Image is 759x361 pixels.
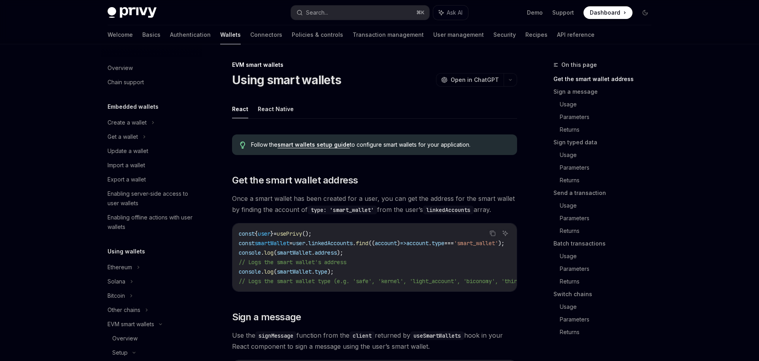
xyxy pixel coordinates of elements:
div: Overview [112,334,138,343]
a: Overview [101,331,202,346]
span: // Logs the smart wallet type (e.g. 'safe', 'kernel', 'light_account', 'biconomy', 'thirdweb', 'c... [239,278,615,285]
a: Usage [560,98,658,111]
a: Usage [560,149,658,161]
div: EVM smart wallets [108,319,154,329]
a: Security [493,25,516,44]
span: Once a smart wallet has been created for a user, you can get the address for the smart wallet by ... [232,193,517,215]
span: type [315,268,327,275]
button: Ask AI [433,6,468,20]
span: // Logs the smart wallet's address [239,259,346,266]
div: Import a wallet [108,161,145,170]
div: Create a wallet [108,118,147,127]
a: API reference [557,25,595,44]
div: Chain support [108,77,144,87]
a: Usage [560,199,658,212]
a: Chain support [101,75,202,89]
div: Export a wallet [108,175,146,184]
div: Enabling server-side access to user wallets [108,189,198,208]
span: log [264,268,274,275]
div: Solana [108,277,125,286]
span: Ask AI [447,9,463,17]
span: (); [302,230,312,237]
span: user [293,240,305,247]
a: Recipes [525,25,548,44]
a: Usage [560,250,658,263]
a: Export a wallet [101,172,202,187]
span: Open in ChatGPT [451,76,499,84]
span: . [261,249,264,256]
span: ⌘ K [416,9,425,16]
span: Follow the to configure smart wallets for your application. [251,141,509,149]
a: Send a transaction [553,187,658,199]
a: Parameters [560,313,658,326]
a: Parameters [560,161,658,174]
span: ); [498,240,504,247]
a: Dashboard [583,6,632,19]
span: address [315,249,337,256]
a: Welcome [108,25,133,44]
a: User management [433,25,484,44]
span: const [239,230,255,237]
span: Use the function from the returned by hook in your React component to sign a message using the us... [232,330,517,352]
a: Overview [101,61,202,75]
a: Get the smart wallet address [553,73,658,85]
button: React Native [258,100,294,118]
span: console [239,249,261,256]
a: Returns [560,123,658,136]
span: ( [274,249,277,256]
a: Returns [560,326,658,338]
span: } [270,230,274,237]
div: Ethereum [108,263,132,272]
a: Authentication [170,25,211,44]
div: Enabling offline actions with user wallets [108,213,198,232]
span: On this page [561,60,597,70]
a: Transaction management [353,25,424,44]
span: const [239,240,255,247]
span: find [356,240,368,247]
span: ); [327,268,334,275]
span: smartWallet [255,240,289,247]
div: Search... [306,8,328,17]
img: dark logo [108,7,157,18]
button: Ask AI [500,228,510,238]
div: Get a wallet [108,132,138,142]
div: Overview [108,63,133,73]
a: Import a wallet [101,158,202,172]
span: . [429,240,432,247]
div: Other chains [108,305,140,315]
a: smart wallets setup guide [278,141,350,148]
code: type: 'smart_wallet' [308,206,377,214]
code: client [349,331,375,340]
span: user [258,230,270,237]
a: Enabling server-side access to user wallets [101,187,202,210]
span: console [239,268,261,275]
h5: Embedded wallets [108,102,159,112]
a: Returns [560,275,658,288]
span: Sign a message [232,311,301,323]
a: Wallets [220,25,241,44]
span: smartWallet [277,268,312,275]
button: Open in ChatGPT [436,73,504,87]
h5: Using wallets [108,247,145,256]
h1: Using smart wallets [232,73,341,87]
span: account [406,240,429,247]
a: Enabling offline actions with user wallets [101,210,202,234]
span: ); [337,249,343,256]
span: . [305,240,308,247]
a: Usage [560,301,658,313]
span: => [400,240,406,247]
div: EVM smart wallets [232,61,517,69]
button: React [232,100,248,118]
button: Search...⌘K [291,6,429,20]
span: ) [397,240,400,247]
span: . [261,268,264,275]
span: ( [274,268,277,275]
a: Batch transactions [553,237,658,250]
code: linkedAccounts [423,206,474,214]
span: = [289,240,293,247]
span: { [255,230,258,237]
a: Parameters [560,263,658,275]
button: Toggle dark mode [639,6,651,19]
a: Update a wallet [101,144,202,158]
svg: Tip [240,142,245,149]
